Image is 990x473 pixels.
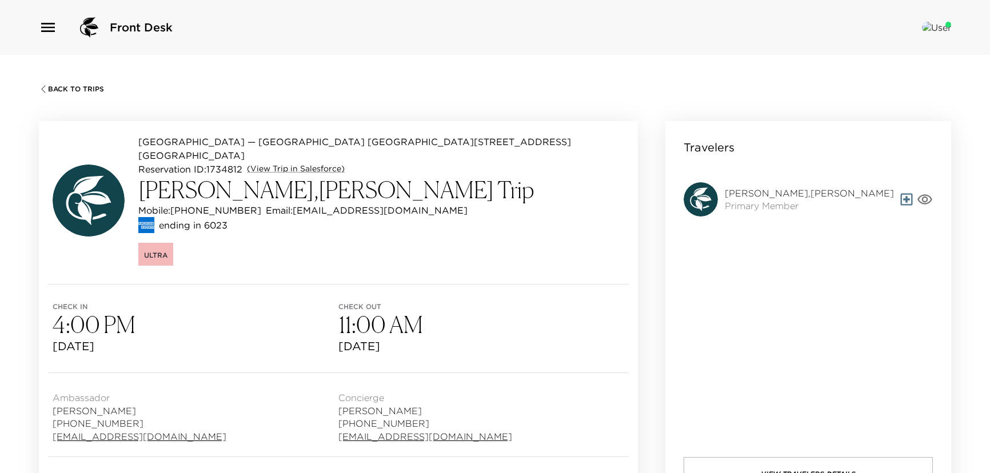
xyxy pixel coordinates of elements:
p: ending in 6023 [159,218,227,232]
span: Check out [338,303,624,311]
img: credit card type [138,217,154,233]
p: Mobile: [PHONE_NUMBER] [138,203,261,217]
h3: 11:00 AM [338,311,624,338]
p: [GEOGRAPHIC_DATA] — [GEOGRAPHIC_DATA] [GEOGRAPHIC_DATA][STREET_ADDRESS][GEOGRAPHIC_DATA] [138,135,624,162]
span: [PHONE_NUMBER] [338,417,512,430]
a: [EMAIL_ADDRESS][DOMAIN_NAME] [338,430,512,443]
span: [PHONE_NUMBER] [53,417,226,430]
img: logo [75,14,103,41]
span: [PERSON_NAME],[PERSON_NAME] [725,187,894,199]
span: Concierge [338,391,512,404]
h3: 4:00 PM [53,311,338,338]
span: [DATE] [53,338,338,354]
span: [PERSON_NAME] [53,404,226,417]
span: Check in [53,303,338,311]
span: [DATE] [338,338,624,354]
p: Email: [EMAIL_ADDRESS][DOMAIN_NAME] [266,203,468,217]
span: Ambassador [53,391,226,404]
span: Front Desk [110,19,173,35]
img: User [922,22,951,33]
img: avatar.4afec266560d411620d96f9f038fe73f.svg [684,182,718,217]
img: avatar.4afec266560d411620d96f9f038fe73f.svg [53,165,125,236]
span: Primary Member [725,199,894,212]
span: Ultra [144,251,167,259]
h3: [PERSON_NAME],[PERSON_NAME] Trip [138,176,624,203]
a: (View Trip in Salesforce) [247,163,345,175]
p: Reservation ID: 1734812 [138,162,242,176]
span: [PERSON_NAME] [338,404,512,417]
button: Back To Trips [39,85,104,94]
a: [EMAIL_ADDRESS][DOMAIN_NAME] [53,430,226,443]
p: Travelers [684,139,734,155]
span: Back To Trips [48,85,104,93]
